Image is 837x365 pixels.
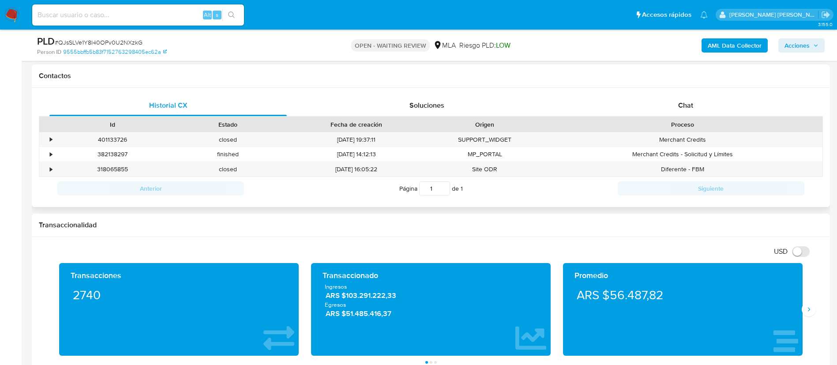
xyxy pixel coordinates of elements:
div: 318065855 [55,162,170,177]
button: Anterior [57,181,244,196]
a: 9555bbffb5b83f7152763298405ec62a [63,48,167,56]
span: s [216,11,218,19]
div: [DATE] 14:12:13 [286,147,427,162]
div: Merchant Credits - Solicitud y Límites [543,147,822,162]
span: Soluciones [409,100,444,110]
div: • [50,165,52,173]
span: Acciones [784,38,810,53]
p: OPEN - WAITING REVIEW [351,39,430,52]
span: 1 [461,184,463,193]
span: 3.155.0 [818,21,833,28]
span: LOW [496,40,510,50]
button: search-icon [222,9,240,21]
span: Chat [678,100,693,110]
div: Origen [433,120,537,129]
h1: Contactos [39,71,823,80]
b: AML Data Collector [708,38,762,53]
div: finished [170,147,286,162]
button: Siguiente [618,181,804,196]
div: MLA [433,41,456,50]
span: Riesgo PLD: [459,41,510,50]
a: Notificaciones [700,11,708,19]
div: closed [170,132,286,147]
h1: Transaccionalidad [39,221,823,230]
div: • [50,150,52,158]
div: Id [61,120,164,129]
div: 401133726 [55,132,170,147]
p: lucia.neglia@mercadolibre.com [729,11,818,19]
span: Página de [399,181,463,196]
div: • [50,135,52,144]
b: Person ID [37,48,61,56]
b: PLD [37,34,55,48]
a: Salir [821,10,830,19]
div: [DATE] 19:37:11 [286,132,427,147]
div: MP_PORTAL [427,147,543,162]
div: SUPPORT_WIDGET [427,132,543,147]
div: Proceso [549,120,816,129]
button: Acciones [778,38,825,53]
div: [DATE] 16:05:22 [286,162,427,177]
div: Diferente - FBM [543,162,822,177]
div: Merchant Credits [543,132,822,147]
span: # QJsSLVe1Y8I40OPv0U2NXzkG [55,38,143,47]
div: Estado [176,120,280,129]
div: 382138297 [55,147,170,162]
span: Historial CX [149,100,188,110]
div: closed [170,162,286,177]
span: Alt [204,11,211,19]
input: Buscar usuario o caso... [32,9,244,21]
button: AML Data Collector [702,38,768,53]
div: Site ODR [427,162,543,177]
div: Fecha de creación [292,120,421,129]
span: Accesos rápidos [642,10,691,19]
